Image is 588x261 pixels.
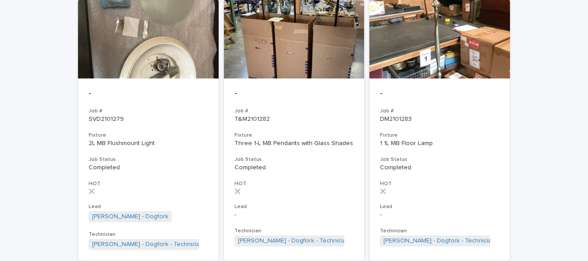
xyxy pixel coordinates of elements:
h3: Job # [234,108,354,115]
h3: Job # [380,108,499,115]
h3: Technician [380,227,499,235]
p: - [380,89,499,99]
h3: Job Status [89,156,208,163]
p: - [89,89,208,99]
div: 1 1L MB Floor Lamp [380,140,499,147]
h3: Lead [234,203,354,210]
p: Completed [380,164,499,172]
div: Three 1-L MB Pendants with Glass Shades [234,140,354,147]
h3: Fixture [89,132,208,139]
h3: Technician [89,231,208,238]
a: [PERSON_NAME] - Dogfork [92,213,168,220]
h3: Lead [89,203,208,210]
p: T&M2101282 [234,116,354,123]
h3: Technician [234,227,354,235]
h3: HOT [380,180,499,187]
h3: Fixture [380,132,499,139]
p: DM2101283 [380,116,499,123]
p: Completed [89,164,208,172]
h3: Job Status [380,156,499,163]
h3: HOT [89,180,208,187]
div: 2L MB Flushmount Light [89,140,208,147]
a: [PERSON_NAME] - Dogfork - Technician [238,237,350,245]
h3: Lead [380,203,499,210]
p: SVD2101279 [89,116,208,123]
p: - [234,89,354,99]
p: - [234,211,354,219]
a: [PERSON_NAME] - Dogfork - Technician [92,241,204,248]
h3: HOT [234,180,354,187]
p: Completed [234,164,354,172]
h3: Job Status [234,156,354,163]
h3: Job # [89,108,208,115]
h3: Fixture [234,132,354,139]
a: [PERSON_NAME] - Dogfork - Technician [383,237,495,245]
p: - [380,211,499,219]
